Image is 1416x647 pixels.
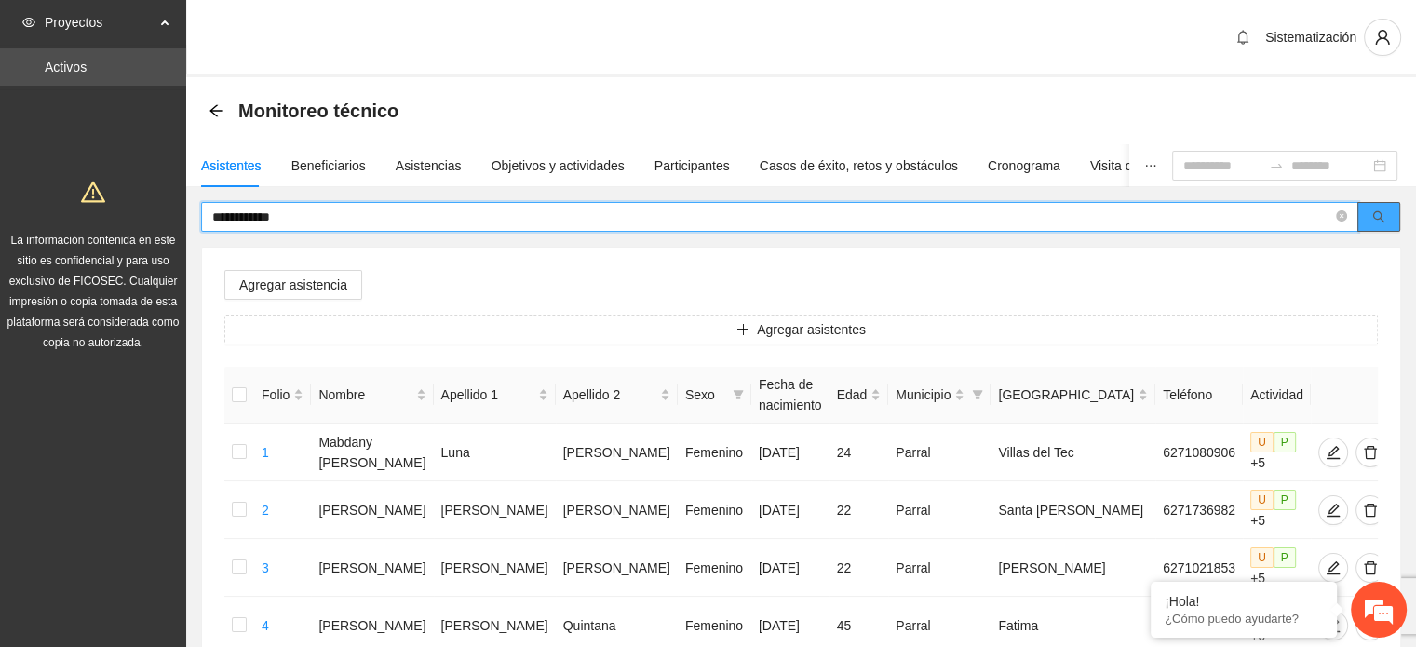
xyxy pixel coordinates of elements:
[678,481,751,539] td: Femenino
[262,618,269,633] a: 4
[305,9,350,54] div: Minimizar ventana de chat en vivo
[238,96,398,126] span: Monitoreo técnico
[434,424,556,481] td: Luna
[1274,432,1296,452] span: P
[1274,547,1296,568] span: P
[262,503,269,518] a: 2
[81,180,105,204] span: warning
[201,155,262,176] div: Asistentes
[1155,539,1243,597] td: 6271021853
[1155,424,1243,481] td: 6271080906
[1243,539,1311,597] td: +5
[1250,547,1274,568] span: U
[1129,144,1172,187] button: ellipsis
[998,384,1134,405] span: [GEOGRAPHIC_DATA]
[751,539,829,597] td: [DATE]
[1250,490,1274,510] span: U
[254,367,311,424] th: Folio
[685,384,725,405] span: Sexo
[1355,495,1385,525] button: delete
[262,384,290,405] span: Folio
[1355,553,1385,583] button: delete
[1165,612,1323,626] p: ¿Cómo puedo ayudarte?
[736,323,749,338] span: plus
[492,155,625,176] div: Objetivos y actividades
[1274,490,1296,510] span: P
[988,155,1060,176] div: Cronograma
[1364,19,1401,56] button: user
[1090,155,1264,176] div: Visita de campo y entregables
[678,424,751,481] td: Femenino
[1319,503,1347,518] span: edit
[1356,560,1384,575] span: delete
[7,234,180,349] span: La información contenida en este sitio es confidencial y para uso exclusivo de FICOSEC. Cualquier...
[108,215,257,403] span: Estamos en línea.
[9,441,355,506] textarea: Escriba su mensaje y pulse “Intro”
[1144,159,1157,172] span: ellipsis
[224,315,1378,344] button: plusAgregar asistentes
[1155,481,1243,539] td: 6271736982
[22,16,35,29] span: eye
[209,103,223,118] span: arrow-left
[888,539,991,597] td: Parral
[888,424,991,481] td: Parral
[556,424,678,481] td: [PERSON_NAME]
[262,560,269,575] a: 3
[556,367,678,424] th: Apellido 2
[318,384,411,405] span: Nombre
[556,481,678,539] td: [PERSON_NAME]
[991,367,1155,424] th: Colonia
[97,95,313,119] div: Chatee con nosotros ahora
[1356,503,1384,518] span: delete
[760,155,958,176] div: Casos de éxito, retos y obstáculos
[434,481,556,539] td: [PERSON_NAME]
[751,481,829,539] td: [DATE]
[757,319,866,340] span: Agregar asistentes
[209,103,223,119] div: Back
[291,155,366,176] div: Beneficiarios
[311,424,433,481] td: Mabdany [PERSON_NAME]
[1318,438,1348,467] button: edit
[896,384,951,405] span: Municipio
[1355,438,1385,467] button: delete
[1319,560,1347,575] span: edit
[1228,22,1258,52] button: bell
[991,424,1155,481] td: Villas del Tec
[434,539,556,597] td: [PERSON_NAME]
[45,4,155,41] span: Proyectos
[396,155,462,176] div: Asistencias
[972,389,983,400] span: filter
[1372,210,1385,225] span: search
[1319,445,1347,460] span: edit
[1365,29,1400,46] span: user
[678,539,751,597] td: Femenino
[224,270,362,300] button: Agregar asistencia
[311,539,433,597] td: [PERSON_NAME]
[556,539,678,597] td: [PERSON_NAME]
[751,424,829,481] td: [DATE]
[441,384,534,405] span: Apellido 1
[1336,209,1347,226] span: close-circle
[1243,481,1311,539] td: +5
[829,424,889,481] td: 24
[968,381,987,409] span: filter
[311,367,433,424] th: Nombre
[829,367,889,424] th: Edad
[1243,424,1311,481] td: +5
[991,481,1155,539] td: Santa [PERSON_NAME]
[1243,367,1311,424] th: Actividad
[888,367,991,424] th: Municipio
[1165,594,1323,609] div: ¡Hola!
[239,275,347,295] span: Agregar asistencia
[262,445,269,460] a: 1
[991,539,1155,597] td: [PERSON_NAME]
[751,367,829,424] th: Fecha de nacimiento
[729,381,748,409] span: filter
[1250,432,1274,452] span: U
[1318,553,1348,583] button: edit
[1269,158,1284,173] span: swap-right
[1155,367,1243,424] th: Teléfono
[1265,30,1356,45] span: Sistematización
[1356,445,1384,460] span: delete
[837,384,868,405] span: Edad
